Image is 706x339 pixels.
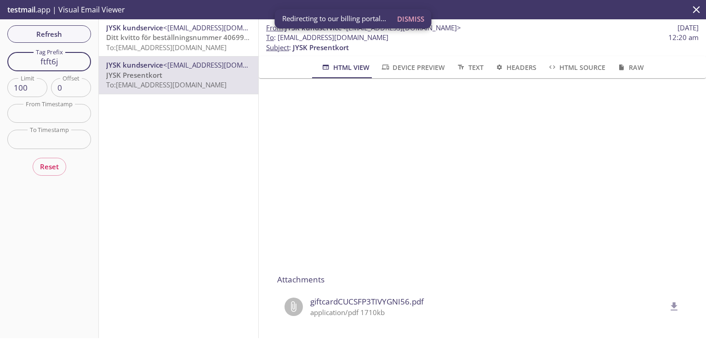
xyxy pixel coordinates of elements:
span: [DATE] [678,23,699,33]
span: HTML Source [547,62,605,73]
span: JYSK Presentkort [106,70,162,80]
nav: emails [99,19,258,94]
span: Refresh [15,28,84,40]
span: Device Preview [381,62,445,73]
button: delete [663,295,686,318]
span: <[EMAIL_ADDRESS][DOMAIN_NAME]> [163,60,282,69]
span: HTML View [321,62,369,73]
span: <[EMAIL_ADDRESS][DOMAIN_NAME]> [163,23,282,32]
span: Redirecting to our billing portal... [282,14,386,23]
span: To: [EMAIL_ADDRESS][DOMAIN_NAME] [106,43,227,52]
span: To: [EMAIL_ADDRESS][DOMAIN_NAME] [106,80,227,89]
span: JYSK kundservice [106,23,163,32]
a: delete [663,301,680,310]
button: Reset [33,158,66,175]
span: From [266,23,283,32]
span: testmail [7,5,35,15]
button: Refresh [7,25,91,43]
p: Attachments [277,274,688,286]
span: Ditt kvitto för beställningsnummer 4069976426 [106,33,265,42]
span: Text [456,62,483,73]
span: Reset [40,161,59,172]
span: 12:20 am [668,33,699,42]
span: Raw [616,62,643,73]
span: Subject [266,43,289,52]
p: : [266,33,699,52]
span: giftcardCUCSFP3TIVYGNI56.pdf [310,296,666,308]
div: JYSK kundservice<[EMAIL_ADDRESS][DOMAIN_NAME]>Ditt kvitto för beställningsnummer 4069976426To:[EM... [99,19,258,56]
span: To [266,33,274,42]
span: Dismiss [397,13,424,25]
span: : [EMAIL_ADDRESS][DOMAIN_NAME] [266,33,388,42]
span: JYSK Presentkort [293,43,349,52]
span: Headers [495,62,536,73]
span: : [266,23,461,33]
div: JYSK kundservice<[EMAIL_ADDRESS][DOMAIN_NAME]>JYSK PresentkortTo:[EMAIL_ADDRESS][DOMAIN_NAME] [99,57,258,93]
span: JYSK kundservice [106,60,163,69]
p: application/pdf 1710kb [310,308,666,317]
